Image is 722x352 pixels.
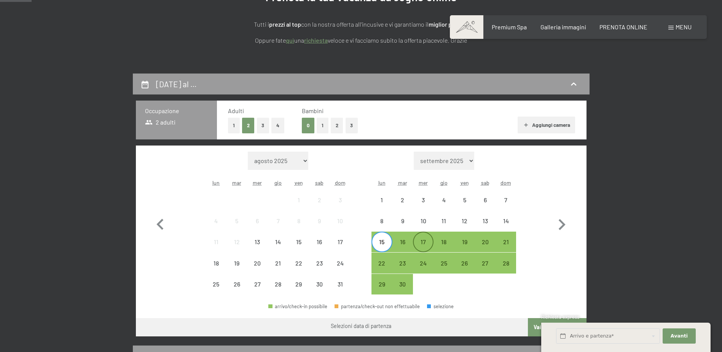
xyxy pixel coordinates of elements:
[309,211,330,231] div: Sat Aug 09 2025
[288,274,309,294] div: partenza/check-out non effettuabile
[247,274,268,294] div: partenza/check-out non effettuabile
[492,23,527,30] a: Premium Spa
[371,274,392,294] div: partenza/check-out possibile
[455,239,474,258] div: 19
[454,211,475,231] div: Fri Sep 12 2025
[371,274,392,294] div: Mon Sep 29 2025
[248,239,267,258] div: 13
[476,197,495,216] div: 6
[289,218,308,237] div: 8
[269,218,288,237] div: 7
[330,260,349,279] div: 24
[496,197,515,216] div: 7
[286,37,294,44] a: quì
[413,190,434,210] div: Wed Sep 03 2025
[315,179,324,186] abbr: sabato
[247,253,268,273] div: Wed Aug 20 2025
[212,179,220,186] abbr: lunedì
[330,211,350,231] div: Sun Aug 10 2025
[434,232,454,252] div: Thu Sep 18 2025
[330,253,350,273] div: Sun Aug 24 2025
[309,274,330,294] div: Sat Aug 30 2025
[475,211,496,231] div: Sat Sep 13 2025
[528,318,586,336] button: Vai a «Camera»
[288,211,309,231] div: Fri Aug 08 2025
[599,23,647,30] span: PRENOTA ONLINE
[413,190,434,210] div: partenza/check-out non effettuabile
[247,211,268,231] div: partenza/check-out non effettuabile
[247,232,268,252] div: partenza/check-out non effettuabile
[207,239,226,258] div: 11
[206,211,226,231] div: partenza/check-out non effettuabile
[288,190,309,210] div: Fri Aug 01 2025
[371,190,392,210] div: partenza/check-out non effettuabile
[393,260,412,279] div: 23
[268,232,288,252] div: partenza/check-out non effettuabile
[371,232,392,252] div: Mon Sep 15 2025
[289,239,308,258] div: 15
[330,197,349,216] div: 3
[330,211,350,231] div: partenza/check-out non effettuabile
[414,218,433,237] div: 10
[253,179,262,186] abbr: mercoledì
[206,253,226,273] div: partenza/check-out non effettuabile
[496,253,516,273] div: partenza/check-out possibile
[540,23,586,30] a: Galleria immagini
[269,239,288,258] div: 14
[440,179,448,186] abbr: giovedì
[330,190,350,210] div: Sun Aug 03 2025
[434,197,453,216] div: 4
[206,274,226,294] div: partenza/check-out non effettuabile
[289,260,308,279] div: 22
[434,211,454,231] div: Thu Sep 11 2025
[268,211,288,231] div: Thu Aug 07 2025
[288,232,309,252] div: partenza/check-out non effettuabile
[392,274,413,294] div: partenza/check-out possibile
[330,253,350,273] div: partenza/check-out non effettuabile
[309,253,330,273] div: Sat Aug 23 2025
[413,232,434,252] div: partenza/check-out possibile
[496,190,516,210] div: partenza/check-out non effettuabile
[330,239,349,258] div: 17
[227,239,246,258] div: 12
[268,211,288,231] div: partenza/check-out non effettuabile
[227,260,246,279] div: 19
[481,179,489,186] abbr: sabato
[392,190,413,210] div: Tue Sep 02 2025
[378,179,386,186] abbr: lunedì
[288,253,309,273] div: Fri Aug 22 2025
[149,152,171,295] button: Mese precedente
[500,179,511,186] abbr: domenica
[496,211,516,231] div: partenza/check-out non effettuabile
[227,218,246,237] div: 5
[392,190,413,210] div: partenza/check-out non effettuabile
[475,253,496,273] div: partenza/check-out possibile
[206,232,226,252] div: partenza/check-out non effettuabile
[372,281,391,300] div: 29
[288,190,309,210] div: partenza/check-out non effettuabile
[392,232,413,252] div: partenza/check-out possibile
[371,211,392,231] div: Mon Sep 08 2025
[372,260,391,279] div: 22
[475,232,496,252] div: partenza/check-out possibile
[309,253,330,273] div: partenza/check-out non effettuabile
[393,218,412,237] div: 9
[247,253,268,273] div: partenza/check-out non effettuabile
[427,304,454,309] div: selezione
[496,232,516,252] div: partenza/check-out possibile
[413,253,434,273] div: Wed Sep 24 2025
[393,281,412,300] div: 30
[171,19,551,29] p: Tutti i con la nostra offerta all'incusive e vi garantiamo il !
[171,35,551,45] p: Oppure fate una veloce e vi facciamo subito la offerta piacevole. Grazie
[392,253,413,273] div: partenza/check-out possibile
[496,253,516,273] div: Sun Sep 28 2025
[206,232,226,252] div: Mon Aug 11 2025
[372,197,391,216] div: 1
[454,190,475,210] div: partenza/check-out non effettuabile
[302,107,324,114] span: Bambini
[496,232,516,252] div: Sun Sep 21 2025
[206,274,226,294] div: Mon Aug 25 2025
[309,274,330,294] div: partenza/check-out non effettuabile
[454,253,475,273] div: Fri Sep 26 2025
[226,211,247,231] div: Tue Aug 05 2025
